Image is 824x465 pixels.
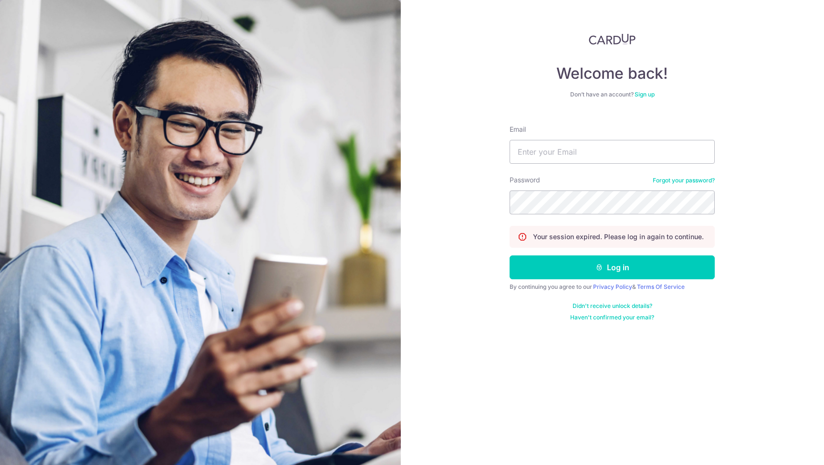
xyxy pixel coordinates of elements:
p: Your session expired. Please log in again to continue. [533,232,704,242]
a: Forgot your password? [653,177,715,184]
label: Email [510,125,526,134]
a: Didn't receive unlock details? [573,302,652,310]
a: Sign up [635,91,655,98]
a: Haven't confirmed your email? [570,314,654,321]
label: Password [510,175,540,185]
input: Enter your Email [510,140,715,164]
a: Terms Of Service [637,283,685,290]
button: Log in [510,255,715,279]
img: CardUp Logo [589,33,636,45]
a: Privacy Policy [593,283,632,290]
h4: Welcome back! [510,64,715,83]
div: By continuing you agree to our & [510,283,715,291]
div: Don’t have an account? [510,91,715,98]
